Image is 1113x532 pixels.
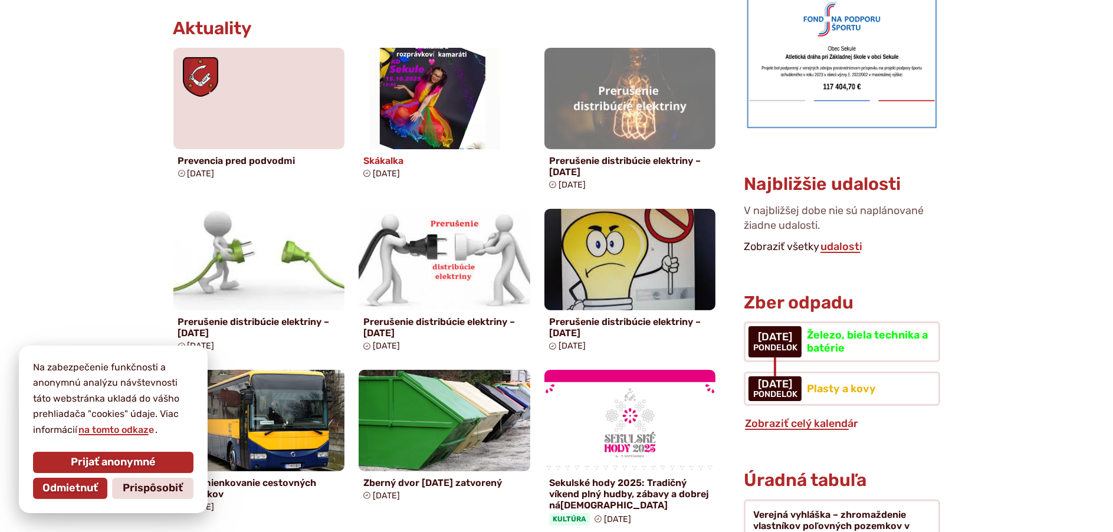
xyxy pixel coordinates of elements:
[178,477,340,500] h4: Pripomienkovanie cestovných poriadkov
[549,513,590,525] span: Kultúra
[178,155,340,166] h4: Prevencia pred podvodmi
[363,477,526,488] h4: Zberný dvor [DATE] zatvorený
[363,316,526,339] h4: Prerušenie distribúcie elektriny – [DATE]
[188,169,215,179] span: [DATE]
[753,379,797,390] span: [DATE]
[807,382,876,395] span: Plasty a kovy
[559,180,586,190] span: [DATE]
[173,370,345,517] a: Pripomienkovanie cestovných poriadkov [DATE]
[744,238,940,256] p: Zobraziť všetky
[33,478,107,499] button: Odmietnuť
[753,331,797,343] span: [DATE]
[549,316,711,339] h4: Prerušenie distribúcie elektriny – [DATE]
[544,209,716,356] a: Prerušenie distribúcie elektriny – [DATE] [DATE]
[744,175,901,194] h3: Najbližšie udalosti
[549,477,711,511] h4: Sekulské hody 2025: Tradičný víkend plný hudby, zábavy a dobrej ná[DEMOGRAPHIC_DATA]
[363,155,526,166] h4: Skákalka
[42,482,98,495] span: Odmietnuť
[373,341,400,351] span: [DATE]
[744,293,940,313] h3: Zber odpadu
[173,48,345,183] a: Prevencia pred podvodmi [DATE]
[544,48,716,195] a: Prerušenie distribúcie elektriny – [DATE] [DATE]
[33,452,193,473] button: Prijať anonymné
[173,209,345,356] a: Prerušenie distribúcie elektriny – [DATE] [DATE]
[753,343,797,353] span: pondelok
[188,341,215,351] span: [DATE]
[178,316,340,339] h4: Prerušenie distribúcie elektriny – [DATE]
[549,155,711,178] h4: Prerušenie distribúcie elektriny – [DATE]
[807,329,928,354] span: Železo, biela technika a batérie
[71,456,156,469] span: Prijať anonymné
[744,471,866,490] h3: Úradná tabuľa
[604,514,631,524] span: [DATE]
[544,370,716,530] a: Sekulské hody 2025: Tradičný víkend plný hudby, zábavy a dobrej ná[DEMOGRAPHIC_DATA] Kultúra [DATE]
[33,360,193,438] p: Na zabezpečenie funkčnosti a anonymnú analýzu návštevnosti táto webstránka ukladá do vášho prehli...
[373,169,400,179] span: [DATE]
[753,390,797,399] span: pondelok
[173,19,252,38] h3: Aktuality
[744,372,940,406] a: Plasty a kovy [DATE] pondelok
[819,240,864,253] a: Zobraziť všetky udalosti
[744,321,940,362] a: Železo, biela technika a batérie [DATE] pondelok
[359,209,530,356] a: Prerušenie distribúcie elektriny – [DATE] [DATE]
[744,203,940,238] p: V najbližšej dobe nie sú naplánované žiadne udalosti.
[123,482,183,495] span: Prispôsobiť
[744,417,859,430] a: Zobraziť celý kalendár
[112,478,193,499] button: Prispôsobiť
[77,424,155,435] a: na tomto odkaze
[373,491,400,501] span: [DATE]
[359,370,530,505] a: Zberný dvor [DATE] zatvorený [DATE]
[559,341,586,351] span: [DATE]
[359,48,530,183] a: Skákalka [DATE]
